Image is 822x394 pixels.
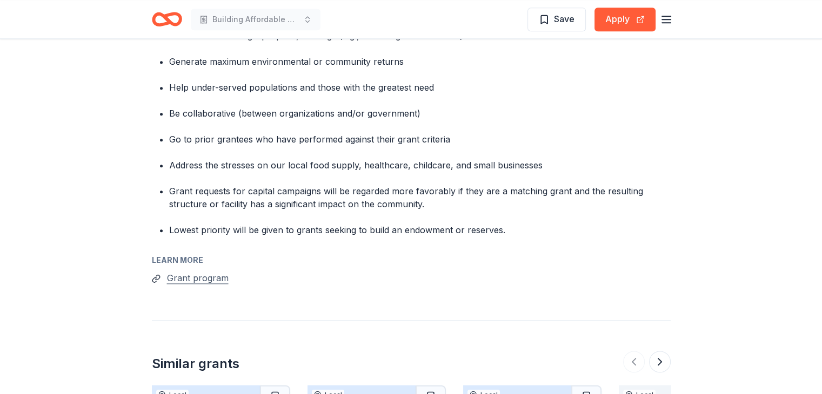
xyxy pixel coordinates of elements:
p: Go to prior grantees who have performed against their grant criteria [169,133,671,146]
a: Home [152,6,182,32]
p: Grant requests for capital campaigns will be regarded more favorably if they are a matching grant... [169,185,671,210]
p: Help under-served populations and those with the greatest need [169,81,671,94]
span: Save [554,12,574,26]
button: Grant program [167,271,229,285]
p: Address the stresses on our local food supply, healthcare, childcare, and small businesses [169,159,671,172]
button: Apply [594,8,656,31]
span: Building Affordable Homes [212,13,299,26]
button: Building Affordable Homes [191,9,320,30]
button: Save [527,8,586,31]
p: Lowest priority will be given to grants seeking to build an endowment or reserves. [169,223,671,236]
div: Learn more [152,254,671,267]
p: Be collaborative (between organizations and/or government) [169,107,671,120]
p: Generate maximum environmental or community returns [169,55,671,68]
div: Similar grants [152,355,239,372]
